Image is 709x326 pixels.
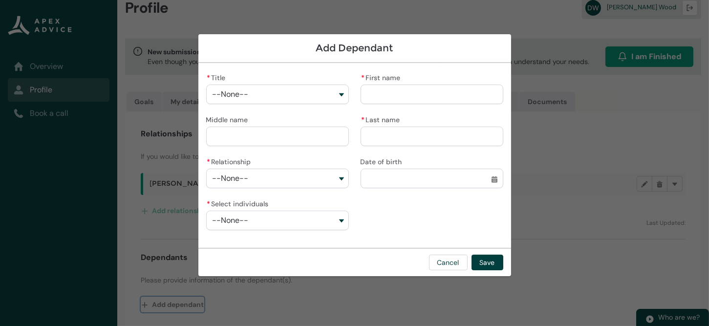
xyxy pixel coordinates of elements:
[213,216,249,225] span: --None--
[206,155,255,167] label: Relationship
[207,199,211,208] abbr: required
[206,211,349,230] button: Select individuals
[206,197,273,209] label: Select individuals
[207,157,211,166] abbr: required
[362,115,365,124] abbr: required
[207,73,211,82] abbr: required
[206,169,349,188] button: Relationship
[213,90,249,99] span: --None--
[206,42,503,54] h1: Add Dependant
[361,155,406,167] label: Date of birth
[206,85,349,104] button: Title
[206,113,252,125] label: Middle name
[361,71,405,83] label: First name
[206,71,230,83] label: Title
[429,255,468,270] button: Cancel
[472,255,503,270] button: Save
[361,113,404,125] label: Last name
[213,174,249,183] span: --None--
[362,73,365,82] abbr: required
